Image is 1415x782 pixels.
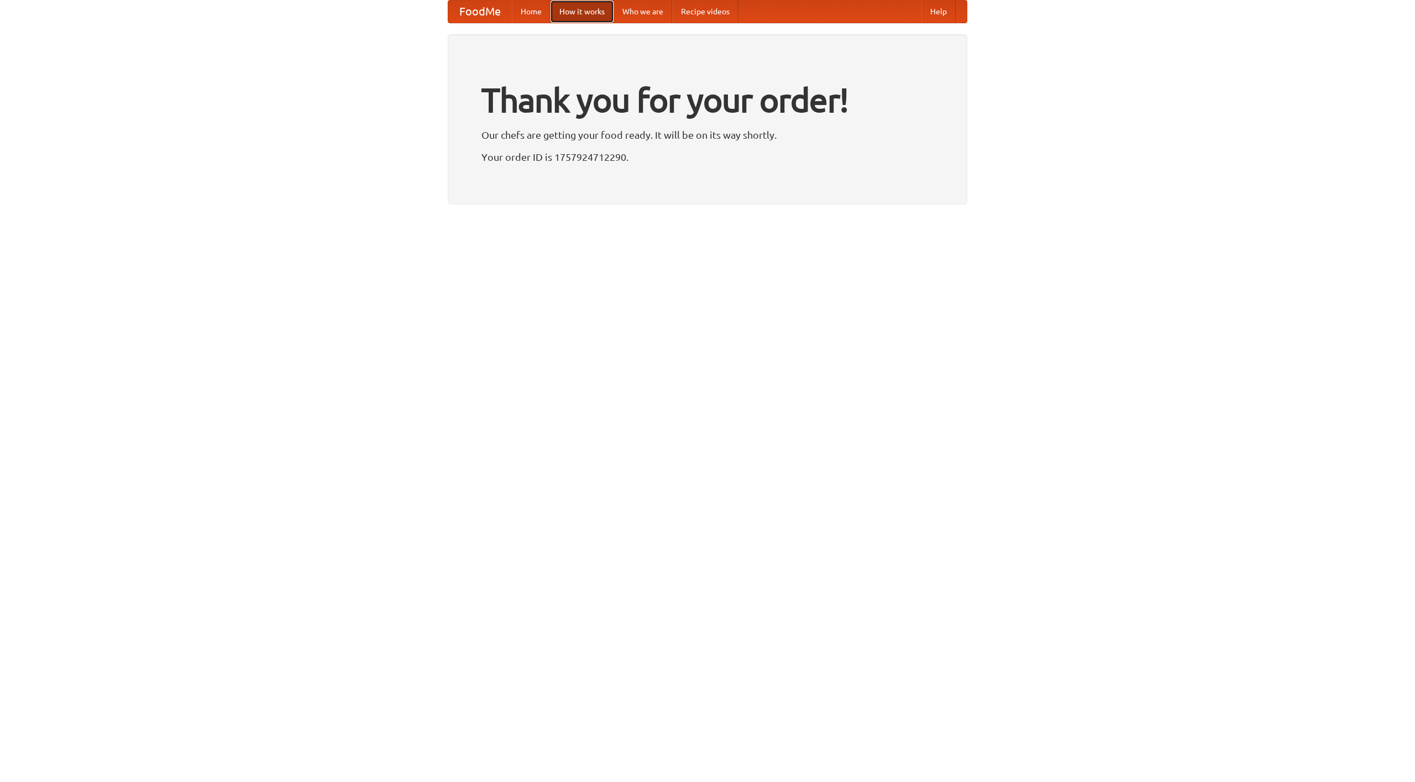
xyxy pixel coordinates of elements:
[481,74,934,127] h1: Thank you for your order!
[551,1,614,23] a: How it works
[921,1,956,23] a: Help
[672,1,738,23] a: Recipe videos
[448,1,512,23] a: FoodMe
[614,1,672,23] a: Who we are
[512,1,551,23] a: Home
[481,149,934,165] p: Your order ID is 1757924712290.
[481,127,934,143] p: Our chefs are getting your food ready. It will be on its way shortly.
